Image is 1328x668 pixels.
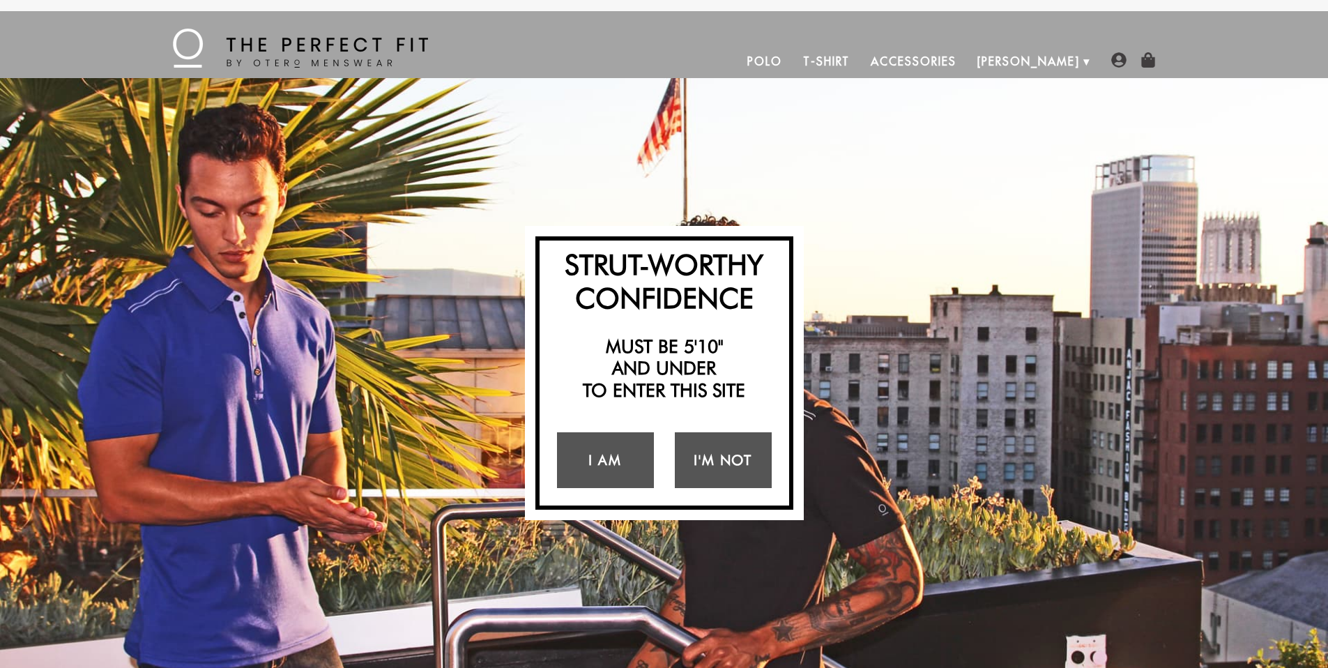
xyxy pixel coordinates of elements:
a: T-Shirt [793,45,860,78]
img: shopping-bag-icon.png [1140,52,1156,68]
a: Accessories [860,45,966,78]
a: I Am [557,432,654,488]
img: user-account-icon.png [1111,52,1127,68]
img: The Perfect Fit - by Otero Menswear - Logo [173,29,428,68]
a: [PERSON_NAME] [967,45,1090,78]
h2: Must be 5'10" and under to enter this site [547,335,782,401]
a: I'm Not [675,432,772,488]
a: Polo [737,45,793,78]
h2: Strut-Worthy Confidence [547,248,782,314]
